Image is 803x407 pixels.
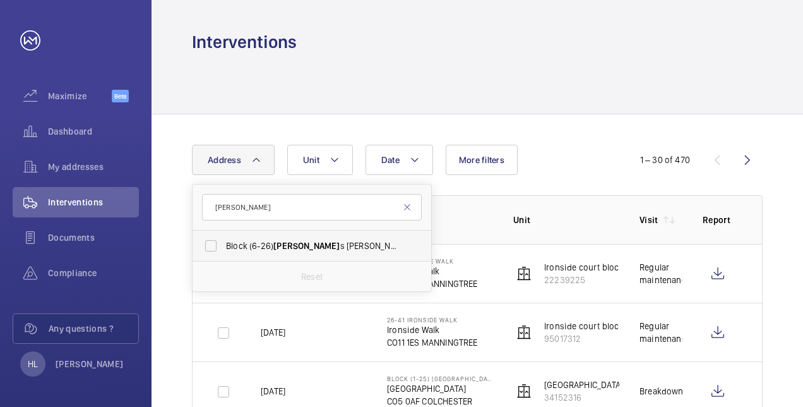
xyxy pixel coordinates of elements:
p: 22239225 [544,274,642,286]
p: [PERSON_NAME] [56,358,124,370]
p: Ironside court block 26-41 [544,320,648,332]
div: 1 – 30 of 470 [640,154,690,166]
p: HL [28,358,38,370]
span: Date [381,155,400,165]
p: 26-41 Ironside Walk [387,316,478,324]
span: More filters [459,155,504,165]
span: [PERSON_NAME] [273,241,340,251]
p: [DATE] [261,326,285,339]
p: [GEOGRAPHIC_DATA] [387,382,493,395]
img: elevator.svg [516,266,532,281]
p: Ironside Walk [387,324,478,336]
img: elevator.svg [516,325,532,340]
div: Regular maintenance [639,261,682,286]
p: [DATE] [261,385,285,398]
button: More filters [446,145,518,175]
p: 95017312 [544,332,648,345]
span: Block (6-26) s [PERSON_NAME][STREET_ADDRESS][PERSON_NAME] [226,240,400,252]
img: elevator.svg [516,384,532,399]
p: [GEOGRAPHIC_DATA] [544,379,623,391]
span: Compliance [48,267,139,279]
span: Beta [112,90,129,102]
span: Unit [303,155,319,165]
p: Ironside Walk [387,265,478,277]
span: Dashboard [48,125,139,138]
p: Address [387,214,493,226]
button: Unit [287,145,353,175]
p: Report [703,214,737,226]
span: Maximize [48,90,112,102]
p: 1-25 Ironside Walk [387,257,478,265]
p: Ironside court block 1-27 [544,261,642,274]
h1: Interventions [192,30,297,54]
span: My addresses [48,161,139,173]
span: Documents [48,231,139,244]
span: Any questions ? [49,322,138,335]
p: Reset [301,270,323,283]
input: Search by address [202,194,422,221]
p: Block (1-25) [GEOGRAPHIC_DATA] [387,375,493,382]
p: 34152316 [544,391,623,404]
button: Address [192,145,275,175]
span: Address [208,155,241,165]
div: Breakdown [639,385,682,398]
span: Interventions [48,196,139,209]
button: Date [366,145,433,175]
p: Visit [639,214,658,226]
p: CO11 1ES MANNINGTREE [387,277,478,290]
div: Regular maintenance [639,320,682,345]
p: CO11 1ES MANNINGTREE [387,336,478,349]
p: Unit [513,214,619,226]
